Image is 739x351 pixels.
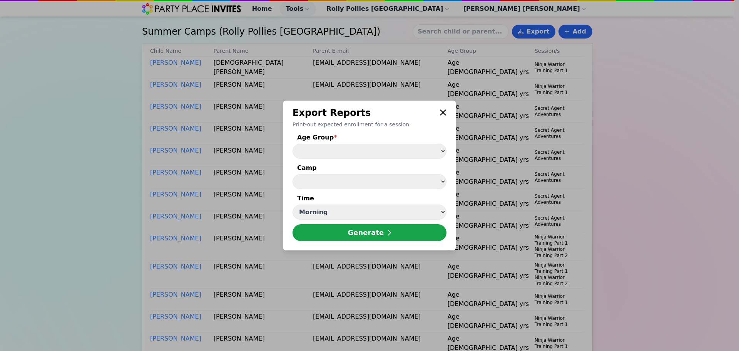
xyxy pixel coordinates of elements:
[293,205,446,220] select: Time
[293,163,446,174] div: Camp
[293,144,446,159] select: Age Group*
[293,121,446,128] p: Print-out expected enrollment for a session.
[293,174,446,189] select: Camp
[293,133,446,144] div: Age Group
[293,224,446,241] button: Generate
[293,194,446,205] div: Time
[293,107,436,119] div: Export Reports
